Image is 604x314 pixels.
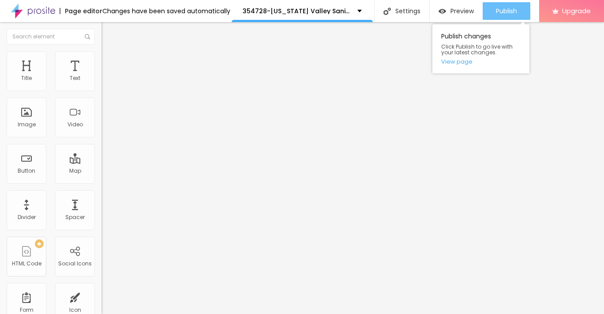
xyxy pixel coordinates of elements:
[69,307,81,313] div: Icon
[85,34,90,39] img: Icone
[12,261,41,267] div: HTML Code
[102,8,230,14] div: Changes have been saved automatically
[430,2,483,20] button: Preview
[101,22,604,314] iframe: Editor
[18,168,35,174] div: Button
[562,7,591,15] span: Upgrade
[69,168,81,174] div: Map
[60,8,102,14] div: Page editor
[21,75,32,81] div: Title
[439,8,446,15] img: view-1.svg
[483,2,530,20] button: Publish
[58,261,92,267] div: Social Icons
[68,121,83,128] div: Video
[18,121,36,128] div: Image
[243,8,351,14] p: 354728-[US_STATE] Valley Sanitary Authority
[450,8,474,15] span: Preview
[65,214,85,220] div: Spacer
[20,307,34,313] div: Form
[441,44,521,55] span: Click Publish to go live with your latest changes.
[7,29,95,45] input: Search element
[432,24,529,73] div: Publish changes
[441,59,521,64] a: View page
[496,8,517,15] span: Publish
[18,214,36,220] div: Divider
[383,8,391,15] img: Icone
[70,75,80,81] div: Text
